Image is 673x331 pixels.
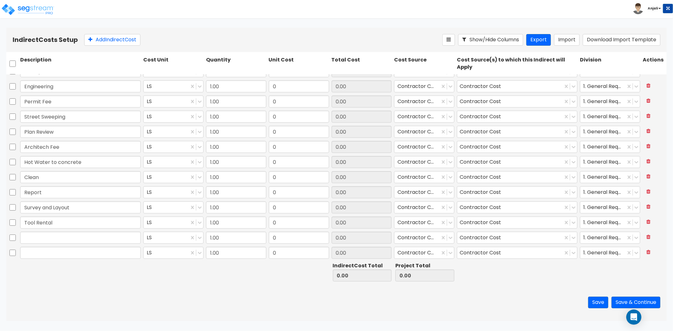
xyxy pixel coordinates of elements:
div: Contractor Cost [457,201,577,213]
div: Contractor Cost [460,142,504,152]
div: LS [143,96,204,107]
div: Quantity [205,55,268,72]
div: LS [143,111,204,123]
div: Contractor Cost [394,186,454,198]
div: Description [19,55,142,72]
div: Contractor Cost [457,111,577,123]
div: Contractor Cost [457,232,577,244]
div: Contractor Cost [460,157,504,167]
button: Reorder Items [442,34,455,46]
div: Contractor Cost [460,218,504,227]
div: Total Cost [330,55,393,72]
button: Delete Row [643,217,654,228]
div: Contractor Cost [460,202,504,212]
div: Contractor Cost [394,126,454,138]
div: Contractor Cost [394,247,454,259]
div: Contractor Cost [394,171,454,183]
div: Actions [641,55,667,72]
button: AddIndirectCost [84,34,140,46]
div: Indirect Cost Total [333,262,392,270]
div: LS [143,156,204,168]
div: Contractor Cost [457,171,577,183]
button: Delete Row [643,186,654,197]
div: 1. General Requirements [580,96,640,107]
div: LS [143,232,204,244]
div: Contractor Cost [394,65,454,77]
div: 1. General Requirements [580,186,640,198]
div: 1. General Requirements [580,217,640,229]
div: Unit Cost [268,55,330,72]
button: Delete Row [643,171,654,182]
div: Contractor Cost [460,187,504,197]
div: 1. General Requirements [580,247,640,259]
div: LS [143,126,204,138]
div: Contractor Cost [457,80,577,92]
button: Save [588,297,608,308]
div: LS [143,247,204,259]
div: Contractor Cost [460,233,504,242]
div: Contractor Cost [394,80,454,92]
div: 1. General Requirements [580,65,640,77]
div: Contractor Cost [457,126,577,138]
button: Delete Row [643,247,654,258]
button: Show/Hide Columns [458,34,523,46]
div: Contractor Cost [460,66,504,76]
button: Delete Row [643,141,654,152]
div: 1. General Requirements [580,126,640,138]
div: Contractor Cost [457,247,577,259]
button: Import [554,34,580,46]
div: 1. General Requirements [580,232,640,244]
div: 1. General Requirements [580,111,640,123]
div: Contractor Cost [460,248,504,258]
div: 1. General Requirements [580,80,640,92]
div: Contractor Cost [460,172,504,182]
button: Download Import Template [583,34,660,46]
div: Cost Unit [142,55,205,72]
button: Delete Row [643,232,654,243]
div: 1. General Requirements [580,156,640,168]
div: Contractor Cost [460,81,504,91]
div: Contractor Cost [457,65,577,77]
div: LS [143,171,204,183]
div: Contractor Cost [457,156,577,168]
img: logo_pro_r.png [1,3,55,16]
div: Contractor Cost [394,111,454,123]
div: 1. General Requirements [580,141,640,153]
button: Delete Row [643,111,654,122]
div: Cost Source(s) to which this Indirect will Apply [456,55,579,72]
button: Delete Row [643,156,654,167]
div: LS [143,65,204,77]
div: Cost Source [393,55,456,72]
div: Contractor Cost [394,96,454,107]
button: Delete Row [643,96,654,107]
div: Contractor Cost [457,217,577,229]
button: Delete Row [643,65,654,76]
div: Contractor Cost [457,186,577,198]
div: Open Intercom Messenger [626,310,641,325]
div: Contractor Cost [394,201,454,213]
img: avatar.png [633,3,644,14]
div: Contractor Cost [460,112,504,121]
div: Contractor Cost [394,156,454,168]
div: Division [579,55,641,72]
div: Project Total [395,262,454,270]
div: LS [143,217,204,229]
b: Anjali [648,6,658,11]
div: 1. General Requirements [580,171,640,183]
div: Contractor Cost [394,232,454,244]
div: LS [143,186,204,198]
div: LS [143,80,204,92]
div: LS [143,141,204,153]
div: Contractor Cost [394,217,454,229]
div: Contractor Cost [394,141,454,153]
b: Indirect Costs Setup [13,35,78,44]
div: 1. General Requirements [580,201,640,213]
div: Contractor Cost [457,96,577,107]
button: Save & Continue [611,297,660,308]
div: Contractor Cost [460,127,504,136]
div: Contractor Cost [457,141,577,153]
button: Delete Row [643,201,654,212]
button: Delete Row [643,126,654,137]
div: LS [143,201,204,213]
button: Delete Row [643,80,654,91]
